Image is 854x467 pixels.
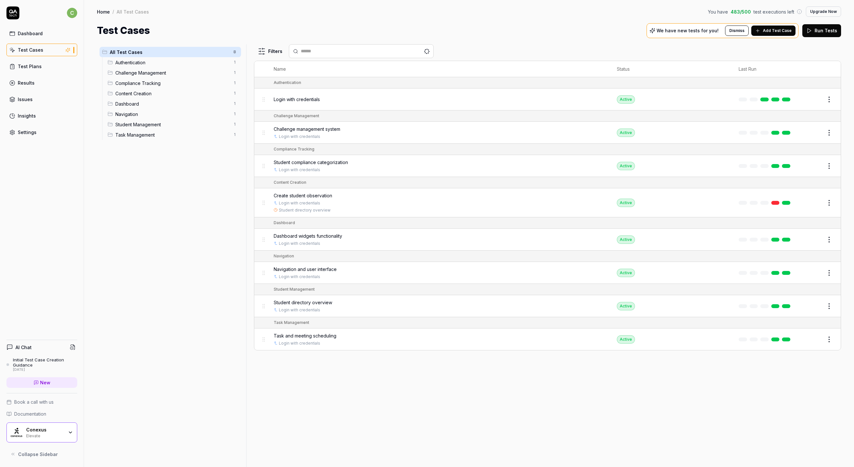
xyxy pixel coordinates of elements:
span: Dashboard widgets functionality [274,233,342,239]
div: Drag to reorderDashboard1 [105,99,241,109]
button: Collapse Sidebar [6,448,77,461]
span: 1 [231,79,238,87]
span: Challenge management system [274,126,340,132]
span: All Test Cases [110,49,229,56]
th: Name [267,61,610,77]
div: Active [617,302,635,310]
tr: Student directory overviewLogin with credentialsActive [254,295,841,317]
div: Insights [18,112,36,119]
tr: Challenge management systemLogin with credentialsActive [254,122,841,144]
tr: Dashboard widgets functionalityLogin with credentialsActive [254,229,841,251]
span: New [40,379,50,386]
div: [DATE] [13,368,77,372]
tr: Student compliance categorizationLogin with credentialsActive [254,155,841,177]
div: Compliance Tracking [274,146,314,152]
span: You have [708,8,728,15]
div: Authentication [274,80,301,86]
span: Task and meeting scheduling [274,332,336,339]
div: Drag to reorderContent Creation1 [105,88,241,99]
span: c [67,8,77,18]
span: 8 [231,48,238,56]
div: Active [617,129,635,137]
div: Active [617,235,635,244]
img: Conexus Logo [11,427,22,438]
div: Initial Test Case Creation Guidance [13,357,77,368]
a: Login with credentials [279,307,320,313]
span: 1 [231,58,238,66]
span: 1 [231,100,238,108]
div: All Test Cases [117,8,149,15]
div: Task Management [274,320,309,326]
span: Student directory overview [274,299,332,306]
span: Dashboard [115,100,229,107]
span: Student compliance categorization [274,159,348,166]
span: test executions left [754,8,794,15]
a: New [6,377,77,388]
div: Challenge Management [274,113,319,119]
span: Student Management [115,121,229,128]
a: Login with credentials [279,167,320,173]
a: Login with credentials [279,274,320,280]
span: Book a call with us [14,399,54,405]
button: Upgrade Now [806,6,841,17]
span: 1 [231,131,238,139]
div: Results [18,79,35,86]
h4: AI Chat [16,344,32,351]
div: Settings [18,129,37,136]
span: Content Creation [115,90,229,97]
h1: Test Cases [97,23,150,38]
span: 1 [231,69,238,77]
div: Active [617,335,635,344]
button: Run Tests [802,24,841,37]
div: Drag to reorderAuthentication1 [105,57,241,67]
div: Conexus [26,427,64,433]
div: Test Cases [18,47,43,53]
tr: Create student observationLogin with credentialsStudent directory overviewActive [254,188,841,217]
button: Conexus LogoConexusElevate [6,422,77,442]
span: Challenge Management [115,69,229,76]
div: Elevate [26,433,64,438]
a: Book a call with us [6,399,77,405]
div: / [112,8,114,15]
div: Drag to reorderChallenge Management1 [105,67,241,78]
div: Navigation [274,253,294,259]
span: Navigation and user interface [274,266,337,273]
div: Drag to reorderStudent Management1 [105,119,241,130]
span: 1 [231,110,238,118]
tr: Navigation and user interfaceLogin with credentialsActive [254,262,841,284]
span: 1 [231,89,238,97]
a: Login with credentials [279,134,320,140]
div: Drag to reorderTask Management1 [105,130,241,140]
span: 483 / 500 [731,8,751,15]
span: Compliance Tracking [115,80,229,87]
span: Navigation [115,111,229,118]
span: Login with credentials [274,96,320,103]
th: Status [610,61,732,77]
span: 1 [231,120,238,128]
p: We have new tests for you! [657,28,719,33]
div: Drag to reorderNavigation1 [105,109,241,119]
tr: Task and meeting schedulingLogin with credentialsActive [254,328,841,350]
span: Create student observation [274,192,332,199]
span: Task Management [115,131,229,138]
a: Results [6,77,77,89]
span: Authentication [115,59,229,66]
a: Student directory overview [279,207,331,213]
div: Active [617,95,635,104]
div: Active [617,199,635,207]
button: c [67,6,77,19]
a: Issues [6,93,77,106]
a: Login with credentials [279,340,320,346]
a: Login with credentials [279,200,320,206]
a: Test Plans [6,60,77,73]
tr: Login with credentialsActive [254,88,841,110]
th: Last Run [732,61,799,77]
span: Add Test Case [763,28,792,34]
div: Content Creation [274,180,306,185]
a: Test Cases [6,44,77,56]
a: Initial Test Case Creation Guidance[DATE] [6,357,77,372]
button: Filters [254,45,286,58]
div: Active [617,162,635,170]
span: Documentation [14,410,46,417]
button: Dismiss [725,26,749,36]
